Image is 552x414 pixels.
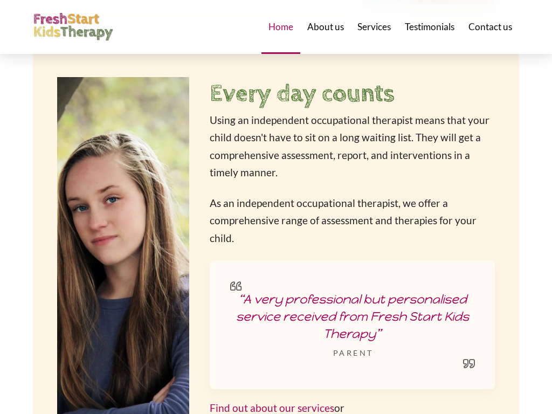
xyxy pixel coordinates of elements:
[210,77,494,112] h2: Every day counts
[210,402,334,414] a: Find out about our services
[210,112,494,181] p: Using an independent occupational therapist means that your child doesn't have to sit on a long w...
[33,13,114,42] img: FreshStart Kids Therapy logo
[230,291,474,343] p: “A very professional but personalised service received from Fresh Start Kids Therapy”
[468,22,512,31] span: Contact us
[357,22,391,31] span: Services
[307,22,344,31] span: About us
[268,22,293,31] span: Home
[405,22,454,31] span: Testimonials
[333,348,374,358] span: parent
[210,195,494,247] p: As an independent occupational therapist, we offer a comprehensive range of assessment and therap...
